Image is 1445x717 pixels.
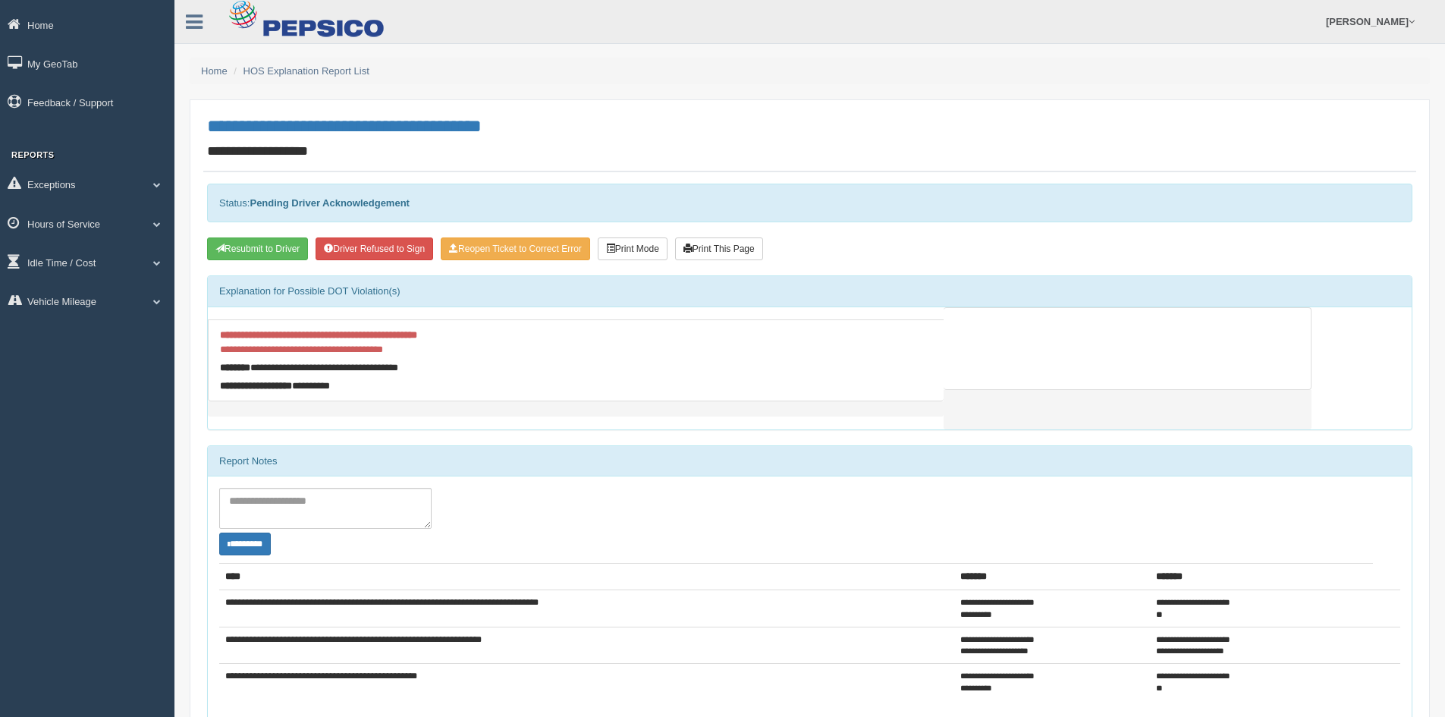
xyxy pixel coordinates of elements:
[675,237,763,260] button: Print This Page
[441,237,590,260] button: Reopen Ticket
[219,533,271,555] button: Change Filter Options
[243,65,369,77] a: HOS Explanation Report List
[250,197,409,209] strong: Pending Driver Acknowledgement
[208,446,1412,476] div: Report Notes
[208,276,1412,307] div: Explanation for Possible DOT Violation(s)
[316,237,433,260] button: Driver Refused to Sign
[207,184,1412,222] div: Status:
[207,237,308,260] button: Resubmit To Driver
[598,237,668,260] button: Print Mode
[201,65,228,77] a: Home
